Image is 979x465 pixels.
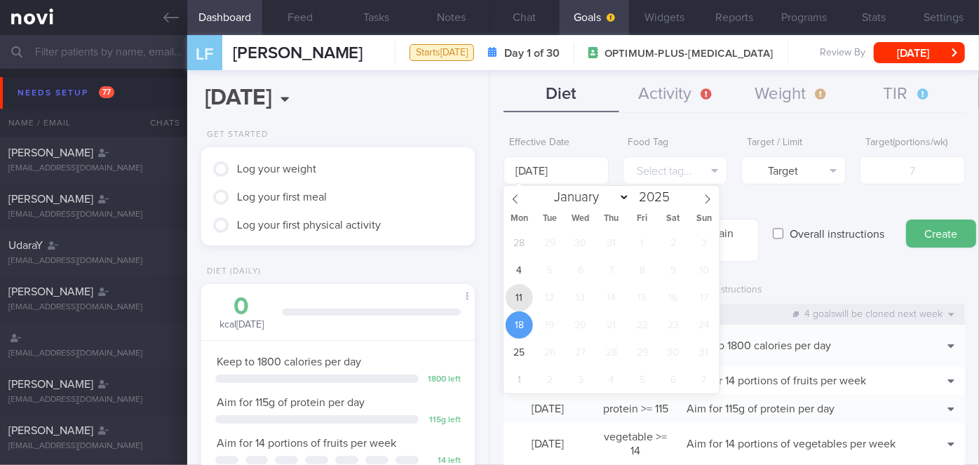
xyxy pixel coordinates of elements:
[536,284,564,311] span: August 12, 2025
[691,257,718,284] span: August 10, 2025
[660,311,687,339] span: August 23, 2025
[660,257,687,284] span: August 9, 2025
[536,366,564,393] span: September 2, 2025
[849,77,964,112] button: TIR
[99,86,114,98] span: 77
[567,229,595,257] span: July 30, 2025
[534,215,565,224] span: Tue
[906,220,976,248] button: Create
[506,257,533,284] span: August 4, 2025
[658,215,689,224] span: Sat
[8,147,93,159] span: [PERSON_NAME]
[8,240,43,251] span: UdaraY
[629,229,656,257] span: August 1, 2025
[8,425,93,436] span: [PERSON_NAME]
[747,137,840,149] label: Target / Limit
[567,311,595,339] span: August 20, 2025
[660,339,687,366] span: August 30, 2025
[8,194,93,205] span: [PERSON_NAME]
[532,438,564,450] span: [DATE]
[592,423,680,465] div: vegetable >= 14
[691,311,718,339] span: August 24, 2025
[217,397,365,408] span: Aim for 115g of protein per day
[536,311,564,339] span: August 19, 2025
[865,137,959,149] label: Target ( portions/wk )
[628,137,722,149] label: Food Tag
[504,77,619,112] button: Diet
[506,366,533,393] span: September 1, 2025
[598,284,626,311] span: August 14, 2025
[504,215,534,224] span: Mon
[689,215,720,224] span: Sun
[536,339,564,366] span: August 26, 2025
[596,215,627,224] span: Thu
[660,229,687,257] span: August 2, 2025
[215,295,268,319] div: 0
[14,83,118,102] div: Needs setup
[506,284,533,311] span: August 11, 2025
[734,77,849,112] button: Weight
[598,339,626,366] span: August 28, 2025
[217,356,361,368] span: Keep to 1800 calories per day
[8,286,93,297] span: [PERSON_NAME]
[532,403,564,415] span: [DATE]
[623,156,727,184] button: Select tag...
[691,366,718,393] span: September 7, 2025
[8,210,179,220] div: [EMAIL_ADDRESS][DOMAIN_NAME]
[860,156,964,184] input: 7
[660,366,687,393] span: September 6, 2025
[874,42,965,63] button: [DATE]
[619,77,734,112] button: Activity
[680,277,916,304] div: Title / Instructions
[201,130,268,140] div: Get Started
[691,339,718,366] span: August 31, 2025
[506,339,533,366] span: August 25, 2025
[687,340,831,351] span: Keep to 1800 calories per day
[598,229,626,257] span: July 31, 2025
[506,229,533,257] span: July 28, 2025
[687,375,866,386] span: Aim for 14 portions of fruits per week
[691,284,718,311] span: August 17, 2025
[536,257,564,284] span: August 5, 2025
[786,304,961,324] div: 4 goals will be cloned next week
[605,47,773,61] span: OPTIMUM-PLUS-[MEDICAL_DATA]
[201,267,261,277] div: Diet (Daily)
[629,284,656,311] span: August 15, 2025
[8,441,179,452] div: [EMAIL_ADDRESS][DOMAIN_NAME]
[567,339,595,366] span: August 27, 2025
[504,46,560,60] strong: Day 1 of 30
[567,284,595,311] span: August 13, 2025
[567,257,595,284] span: August 6, 2025
[8,163,179,174] div: [EMAIL_ADDRESS][DOMAIN_NAME]
[217,438,396,449] span: Aim for 14 portions of fruits per week
[8,395,179,405] div: [EMAIL_ADDRESS][DOMAIN_NAME]
[741,156,846,184] button: Target
[504,156,608,184] input: Select...
[8,302,179,313] div: [EMAIL_ADDRESS][DOMAIN_NAME]
[131,109,187,137] div: Chats
[630,191,676,204] input: Year
[506,311,533,339] span: August 18, 2025
[410,44,474,62] div: Starts [DATE]
[426,375,461,385] div: 1800 left
[8,256,179,267] div: [EMAIL_ADDRESS][DOMAIN_NAME]
[820,47,865,60] span: Review By
[215,295,268,332] div: kcal [DATE]
[567,366,595,393] span: September 3, 2025
[565,215,596,224] span: Wed
[598,311,626,339] span: August 21, 2025
[687,438,896,450] span: Aim for 14 portions of vegetables per week
[629,339,656,366] span: August 29, 2025
[8,379,93,390] span: [PERSON_NAME]
[629,366,656,393] span: September 5, 2025
[687,403,835,415] span: Aim for 115g of protein per day
[783,220,891,248] label: Overall instructions
[547,190,630,205] select: Month
[536,229,564,257] span: July 29, 2025
[691,229,718,257] span: August 3, 2025
[629,257,656,284] span: August 8, 2025
[598,257,626,284] span: August 7, 2025
[660,284,687,311] span: August 16, 2025
[233,45,363,62] span: [PERSON_NAME]
[629,311,656,339] span: August 22, 2025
